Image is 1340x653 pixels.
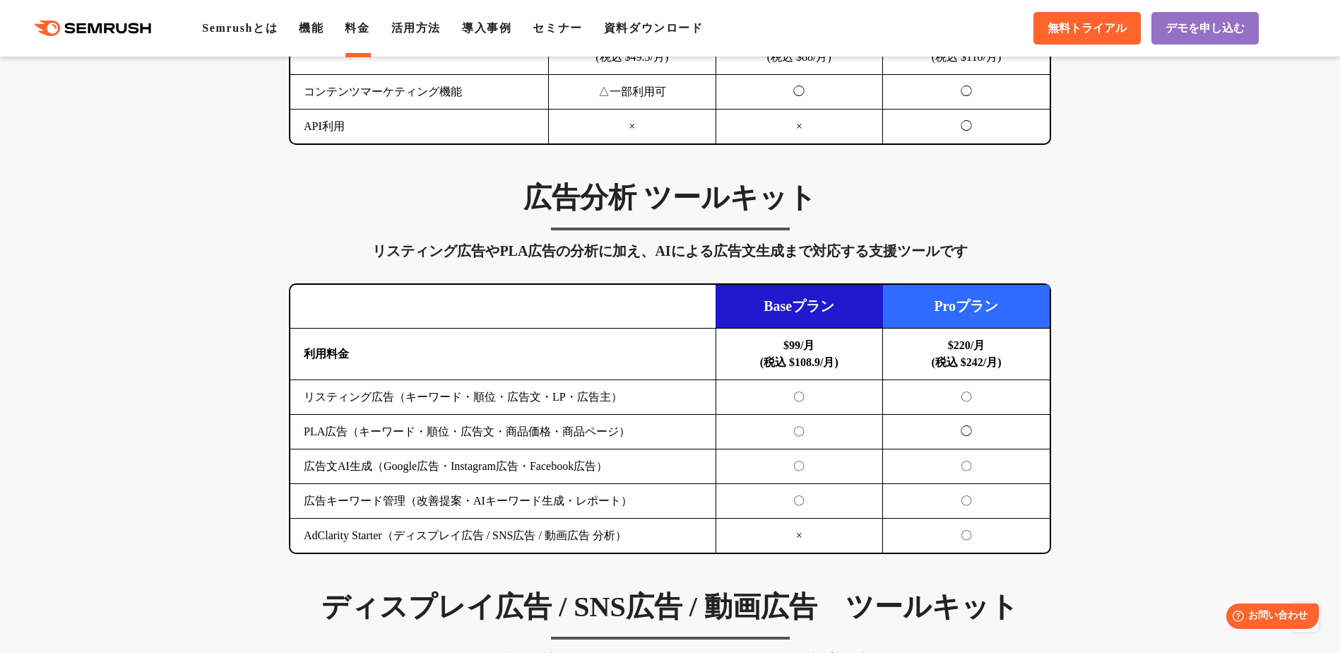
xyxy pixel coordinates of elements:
td: ◯ [883,415,1050,449]
td: ◯ [883,75,1050,110]
a: Semrushとは [202,22,278,34]
td: ◯ [883,110,1050,144]
span: デモを申し込む [1166,21,1245,36]
td: ◯ [716,75,883,110]
a: セミナー [533,22,582,34]
td: 〇 [716,449,883,484]
b: 利用料金 [304,348,349,360]
td: 広告キーワード管理（改善提案・AIキーワード生成・レポート） [290,484,716,519]
a: 料金 [345,22,369,34]
td: API利用 [290,110,549,144]
td: × [716,519,883,553]
a: 導入事例 [462,22,511,34]
td: 〇 [716,415,883,449]
span: 無料トライアル [1048,21,1127,36]
td: PLA広告（キーワード・順位・広告文・商品価格・商品ページ） [290,415,716,449]
b: $99/月 (税込 $108.9/月) [760,339,838,368]
td: コンテンツマーケティング機能 [290,75,549,110]
td: 〇 [716,380,883,415]
td: 〇 [883,449,1050,484]
a: デモを申し込む [1151,12,1259,45]
a: 資料ダウンロード [604,22,704,34]
td: 〇 [716,484,883,519]
td: Baseプラン [716,285,883,329]
td: リスティング広告（キーワード・順位・広告文・LP・広告主） [290,380,716,415]
b: $220/月 (税込 $242/月) [931,339,1001,368]
a: 活用方法 [391,22,441,34]
iframe: Help widget launcher [1214,598,1324,637]
a: 無料トライアル [1033,12,1141,45]
h3: ディスプレイ広告 / SNS広告 / 動画広告 ツールキット [289,589,1051,625]
div: リスティング広告やPLA広告の分析に加え、AIによる広告文生成まで対応する支援ツールです [289,240,1051,262]
td: × [716,110,883,144]
td: 〇 [883,380,1050,415]
a: 機能 [299,22,324,34]
td: △一部利用可 [549,75,716,110]
h3: 広告分析 ツールキット [289,180,1051,216]
td: × [549,110,716,144]
td: AdClarity Starter（ディスプレイ広告 / SNS広告 / 動画広告 分析） [290,519,716,553]
td: 広告文AI生成（Google広告・Instagram広告・Facebook広告） [290,449,716,484]
td: Proプラン [883,285,1050,329]
td: 〇 [883,519,1050,553]
td: 〇 [883,484,1050,519]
